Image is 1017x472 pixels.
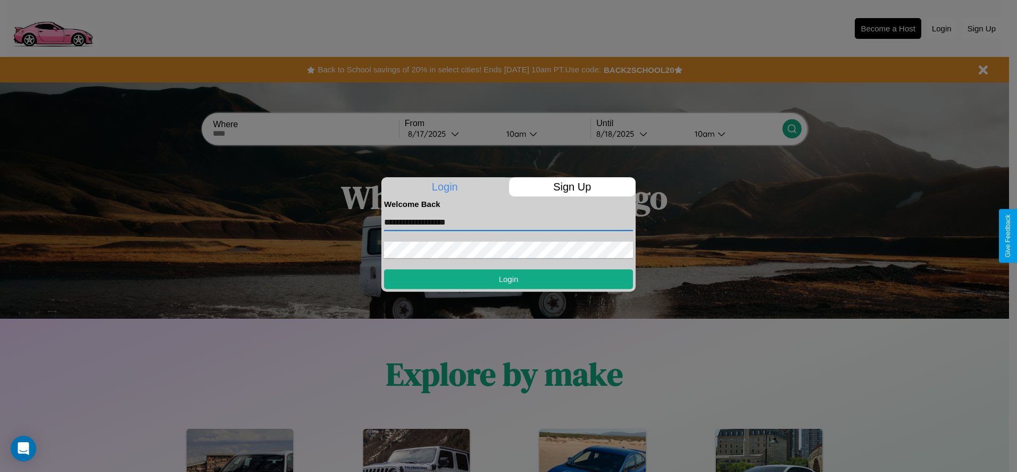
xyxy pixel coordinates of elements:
[509,177,636,196] p: Sign Up
[384,269,633,289] button: Login
[1004,214,1012,258] div: Give Feedback
[384,200,633,209] h4: Welcome Back
[381,177,508,196] p: Login
[11,436,36,461] div: Open Intercom Messenger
